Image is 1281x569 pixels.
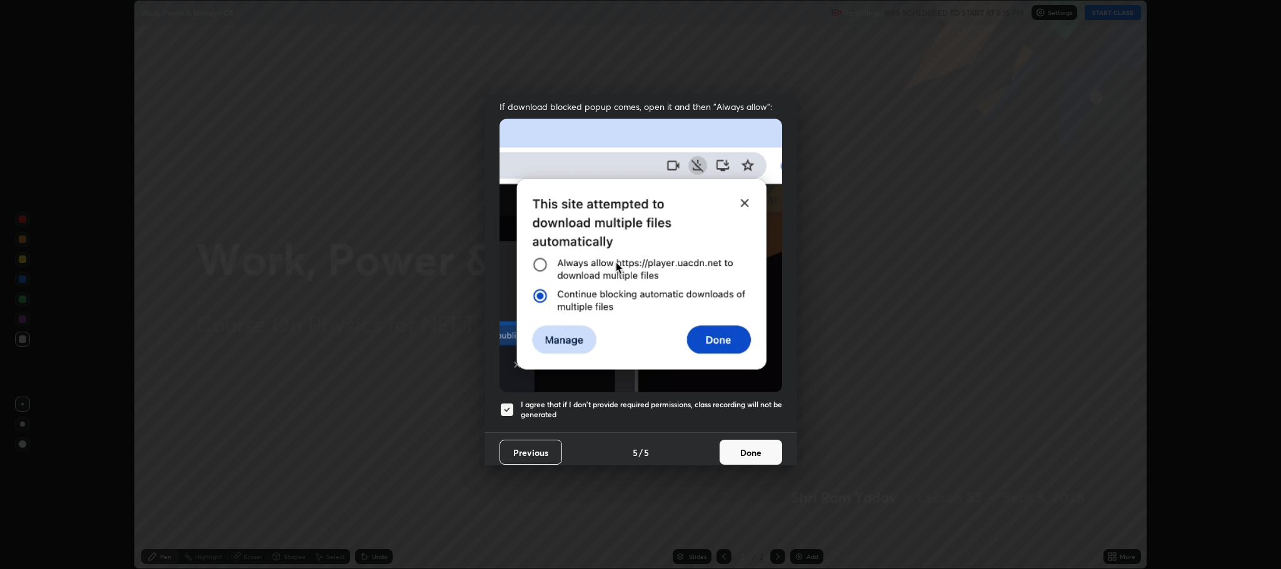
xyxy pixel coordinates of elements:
img: downloads-permission-blocked.gif [500,119,782,392]
h4: 5 [633,446,638,459]
h5: I agree that if I don't provide required permissions, class recording will not be generated [521,400,782,419]
button: Previous [500,440,562,465]
span: If download blocked popup comes, open it and then "Always allow": [500,101,782,112]
h4: 5 [644,446,649,459]
h4: / [639,446,643,459]
button: Done [720,440,782,465]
